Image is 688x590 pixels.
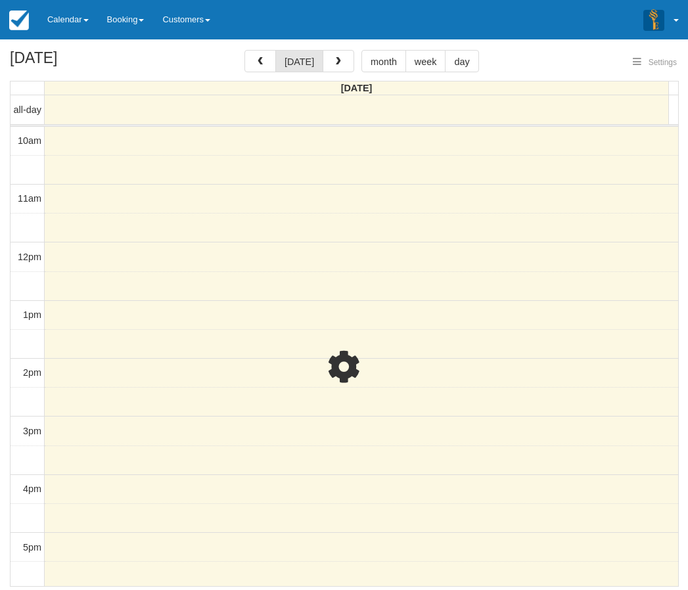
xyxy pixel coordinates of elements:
[361,50,406,72] button: month
[18,135,41,146] span: 10am
[14,104,41,115] span: all-day
[275,50,323,72] button: [DATE]
[405,50,446,72] button: week
[643,9,664,30] img: A3
[9,11,29,30] img: checkfront-main-nav-mini-logo.png
[23,542,41,553] span: 5pm
[10,50,176,74] h2: [DATE]
[23,426,41,436] span: 3pm
[625,53,685,72] button: Settings
[18,193,41,204] span: 11am
[445,50,478,72] button: day
[341,83,373,93] span: [DATE]
[649,58,677,67] span: Settings
[23,484,41,494] span: 4pm
[18,252,41,262] span: 12pm
[23,309,41,320] span: 1pm
[23,367,41,378] span: 2pm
